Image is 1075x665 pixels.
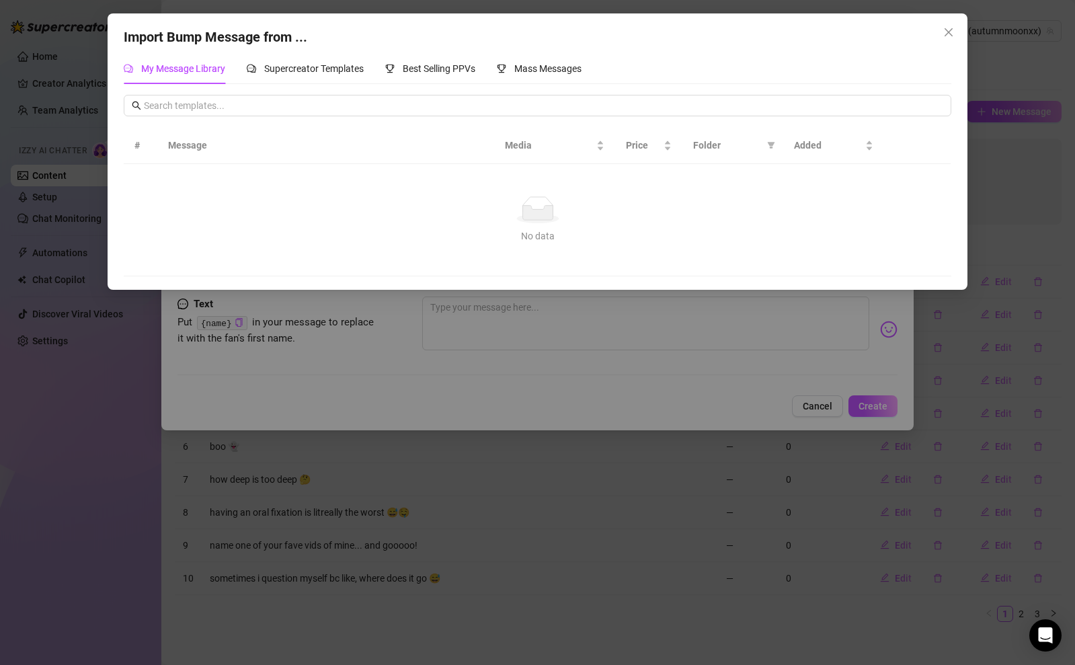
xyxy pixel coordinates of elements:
th: Media [494,127,615,164]
span: filter [764,135,778,155]
span: Folder [693,138,762,153]
input: Search templates... [144,98,943,113]
span: comment [247,64,256,73]
button: Close [938,22,959,43]
span: Mass Messages [514,63,582,74]
span: trophy [385,64,395,73]
div: No data [140,229,935,243]
th: Price [615,127,682,164]
th: Message [157,127,494,164]
span: comment [124,64,133,73]
span: filter [767,141,775,149]
span: Price [626,138,661,153]
span: close [943,27,954,38]
span: Best Selling PPVs [403,63,475,74]
th: # [124,127,157,164]
span: Import Bump Message from ... [124,29,307,45]
div: Open Intercom Messenger [1029,619,1062,652]
span: Added [794,138,863,153]
span: Supercreator Templates [264,63,364,74]
span: search [132,101,141,110]
span: Media [505,138,594,153]
span: trophy [497,64,506,73]
span: Close [938,27,959,38]
span: My Message Library [141,63,225,74]
th: Added [783,127,884,164]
